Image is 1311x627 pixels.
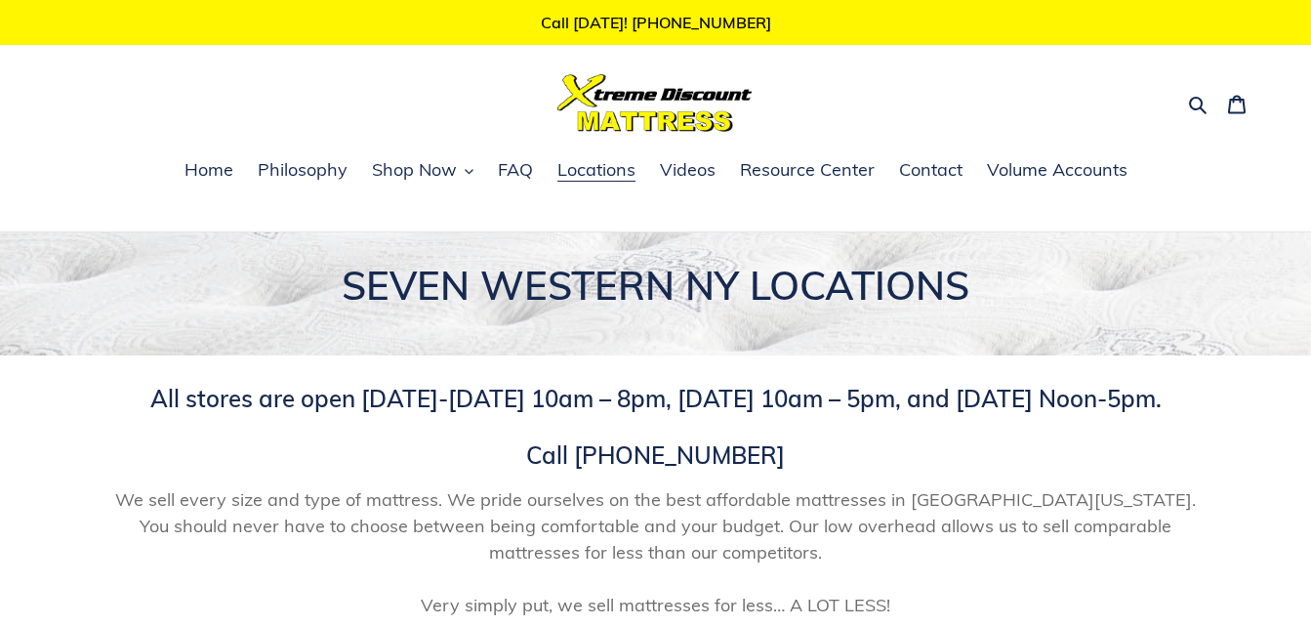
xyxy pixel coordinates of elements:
[548,156,645,186] a: Locations
[557,74,753,132] img: Xtreme Discount Mattress
[498,158,533,182] span: FAQ
[184,158,233,182] span: Home
[248,156,357,186] a: Philosophy
[730,156,884,186] a: Resource Center
[740,158,875,182] span: Resource Center
[650,156,725,186] a: Videos
[342,261,969,310] span: SEVEN WESTERN NY LOCATIONS
[150,384,1162,470] span: All stores are open [DATE]-[DATE] 10am – 8pm, [DATE] 10am – 5pm, and [DATE] Noon-5pm. Call [PHONE...
[899,158,963,182] span: Contact
[362,156,483,186] button: Shop Now
[258,158,348,182] span: Philosophy
[660,158,716,182] span: Videos
[889,156,972,186] a: Contact
[175,156,243,186] a: Home
[372,158,457,182] span: Shop Now
[987,158,1127,182] span: Volume Accounts
[488,156,543,186] a: FAQ
[977,156,1137,186] a: Volume Accounts
[557,158,635,182] span: Locations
